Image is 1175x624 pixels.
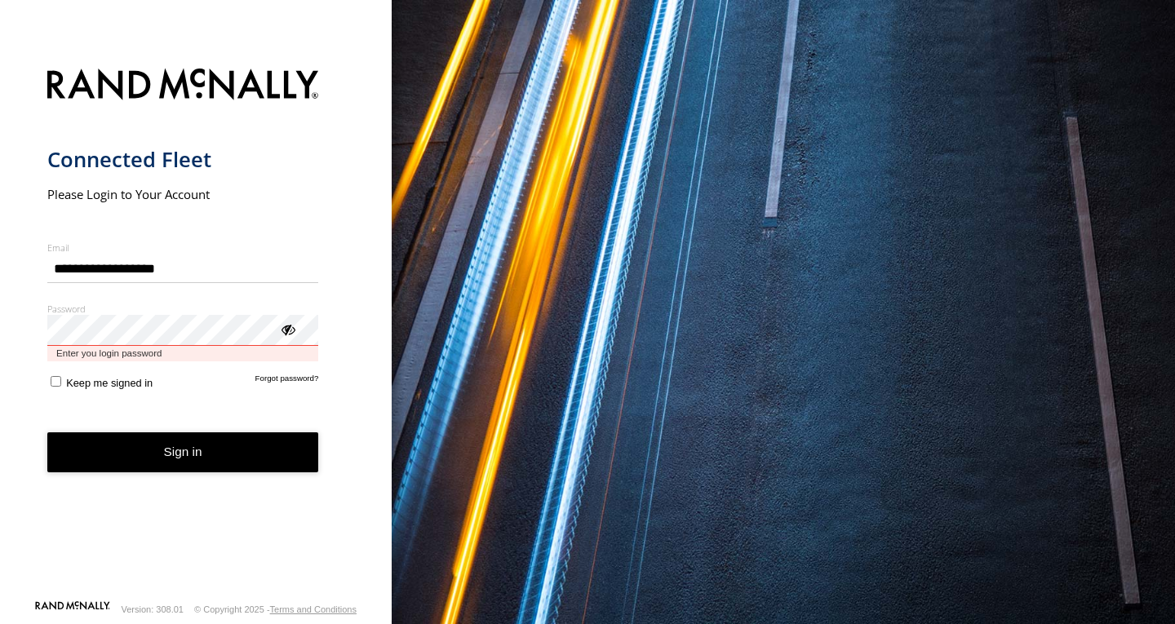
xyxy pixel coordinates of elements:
[47,59,345,600] form: main
[47,186,319,202] h2: Please Login to Your Account
[47,241,319,254] label: Email
[51,376,61,387] input: Keep me signed in
[47,146,319,173] h1: Connected Fleet
[47,346,319,361] span: Enter you login password
[66,377,153,389] span: Keep me signed in
[47,303,319,315] label: Password
[47,432,319,472] button: Sign in
[194,604,357,614] div: © Copyright 2025 -
[279,321,295,337] div: ViewPassword
[255,374,319,389] a: Forgot password?
[47,65,319,107] img: Rand McNally
[122,604,184,614] div: Version: 308.01
[270,604,357,614] a: Terms and Conditions
[35,601,110,617] a: Visit our Website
